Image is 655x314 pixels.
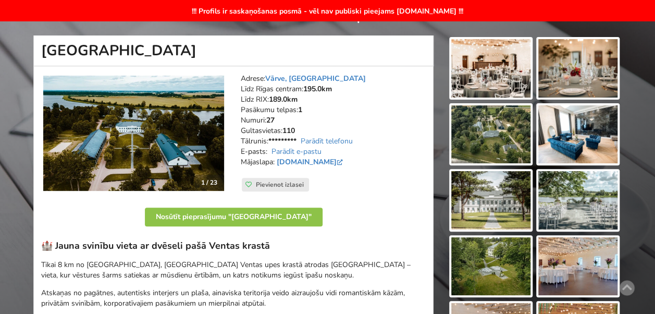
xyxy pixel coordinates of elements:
[41,240,426,252] h3: 🏰 Jauna svinību vieta ar dvēseli pašā Ventas krastā
[538,237,617,296] img: Vārves muiža | Ventspils novads | Pasākumu vieta - galerijas bilde
[538,39,617,98] img: Vārves muiža | Ventspils novads | Pasākumu vieta - galerijas bilde
[265,74,366,83] a: Vārve, [GEOGRAPHIC_DATA]
[269,94,298,104] strong: 189.0km
[43,76,224,191] a: Svinību telpa | Ventspils novads | Vārves muiža 1 / 23
[195,175,224,190] div: 1 / 23
[282,126,295,136] strong: 110
[451,237,530,296] img: Vārves muiža | Ventspils novads | Pasākumu vieta - galerijas bilde
[271,147,322,156] a: Parādīt e-pastu
[241,74,426,178] address: Adrese: Līdz Rīgas centram: Līdz RIX: Pasākumu telpas: Numuri: Gultasvietas: Tālrunis: E-pasts: M...
[301,136,353,146] a: Parādīt telefonu
[145,208,323,226] button: Nosūtīt pieprasījumu "[GEOGRAPHIC_DATA]"
[538,105,617,164] img: Vārves muiža | Ventspils novads | Pasākumu vieta - galerijas bilde
[451,105,530,164] img: Vārves muiža | Ventspils novads | Pasākumu vieta - galerijas bilde
[41,260,426,281] p: Tikai 8 km no [GEOGRAPHIC_DATA], [GEOGRAPHIC_DATA] Ventas upes krastā atrodas [GEOGRAPHIC_DATA] –...
[451,171,530,230] img: Vārves muiža | Ventspils novads | Pasākumu vieta - galerijas bilde
[256,180,304,189] span: Pievienot izlasei
[266,115,275,125] strong: 27
[538,171,617,230] img: Vārves muiža | Ventspils novads | Pasākumu vieta - galerijas bilde
[41,288,426,309] p: Atskaņas no pagātnes, autentisks interjers un plaša, ainaviska teritorija veido aizraujošu vidi r...
[451,39,530,98] img: Vārves muiža | Ventspils novads | Pasākumu vieta - galerijas bilde
[298,105,302,115] strong: 1
[33,35,434,66] h1: [GEOGRAPHIC_DATA]
[43,76,224,191] img: Svinību telpa | Ventspils novads | Vārves muiža
[277,157,345,167] a: [DOMAIN_NAME]
[303,84,332,94] strong: 195.0km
